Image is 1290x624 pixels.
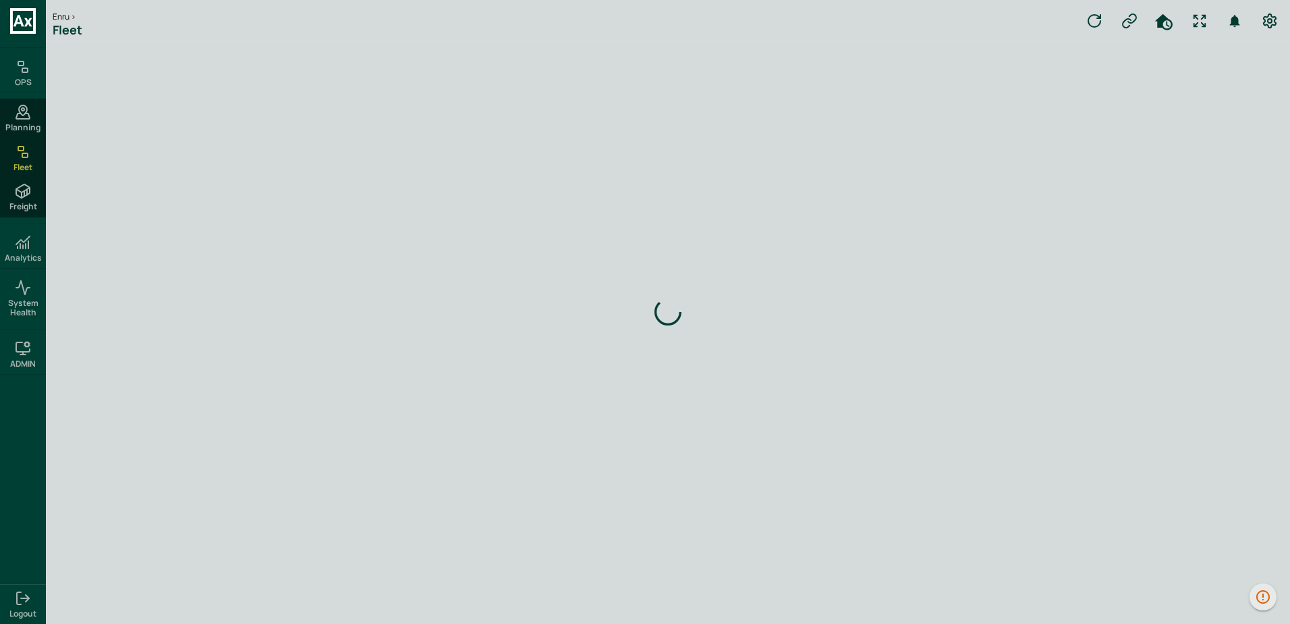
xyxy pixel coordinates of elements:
span: Fleet [13,163,32,172]
h6: Analytics [5,253,42,263]
h6: OPS [15,78,32,87]
span: Logout [9,609,36,619]
span: System Health [3,298,43,318]
span: Freight [9,202,37,211]
h6: ADMIN [10,359,36,369]
span: Planning [5,123,40,132]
